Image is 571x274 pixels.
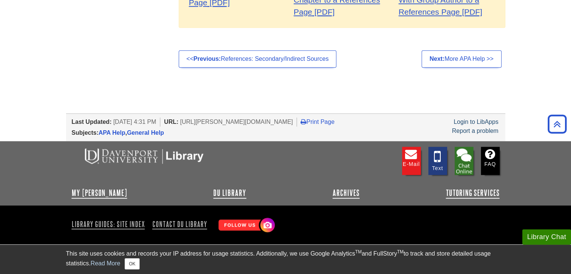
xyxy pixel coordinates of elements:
img: Follow Us! Instagram [215,215,277,236]
a: Login to LibApps [453,119,498,125]
a: Back to Top [545,119,569,129]
a: Archives [333,188,360,197]
span: URL: [164,119,178,125]
span: , [99,129,164,136]
img: Library Chat [455,147,473,175]
a: Read More [90,260,120,266]
div: This site uses cookies and records your IP address for usage statistics. Additionally, we use Goo... [66,249,505,269]
li: Chat with Library [455,147,473,175]
i: Print Page [301,119,306,125]
a: General Help [127,129,164,136]
button: Library Chat [522,229,571,245]
strong: Previous: [193,56,221,62]
span: Subjects: [72,129,99,136]
a: Text [428,147,447,175]
span: [DATE] 4:31 PM [113,119,156,125]
a: Tutoring Services [446,188,499,197]
a: Print Page [301,119,334,125]
a: Contact DU Library [149,218,210,230]
a: APA Help [99,129,125,136]
sup: TM [397,249,404,254]
strong: Next: [429,56,444,62]
span: [URL][PERSON_NAME][DOMAIN_NAME] [180,119,293,125]
a: FAQ [481,147,500,175]
a: Library Guides: Site Index [72,218,148,230]
a: Next:More APA Help >> [422,50,501,68]
img: DU Libraries [72,147,214,165]
span: Last Updated: [72,119,112,125]
a: E-mail [402,147,421,175]
a: Report a problem [452,128,499,134]
sup: TM [355,249,362,254]
a: My [PERSON_NAME] [72,188,127,197]
a: DU Library [213,188,246,197]
button: Close [125,258,139,269]
a: <<Previous:References: Secondary/Indirect Sources [179,50,337,68]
